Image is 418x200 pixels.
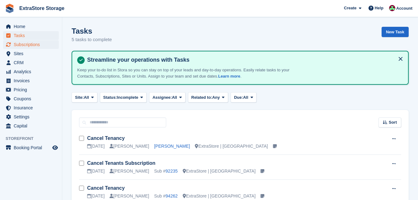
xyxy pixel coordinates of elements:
[72,27,112,35] h1: Tasks
[3,49,59,58] a: menu
[14,67,51,76] span: Analytics
[87,168,105,174] div: [DATE]
[154,193,178,199] div: Sub #
[382,27,409,37] a: New Task
[149,92,186,102] button: Assignee: All
[14,40,51,49] span: Subscriptions
[14,121,51,130] span: Capital
[389,5,395,11] img: Chelsea Parker
[17,3,67,13] a: ExtraStore Storage
[154,144,190,149] a: [PERSON_NAME]
[14,31,51,40] span: Tasks
[344,5,356,11] span: Create
[110,193,149,199] div: [PERSON_NAME]
[87,143,105,150] div: [DATE]
[110,168,149,174] div: [PERSON_NAME]
[77,67,295,79] p: Keep your to-do list in Stora so you can stay on top of your leads and day-to-day operations. Eas...
[172,94,177,101] span: All
[117,94,139,101] span: Incomplete
[375,5,383,11] span: Help
[3,31,59,40] a: menu
[72,36,112,43] p: 5 tasks to complete
[3,85,59,94] a: menu
[3,121,59,130] a: menu
[243,94,248,101] span: All
[3,143,59,152] a: menu
[84,94,89,101] span: All
[5,4,14,13] img: stora-icon-8386f47178a22dfd0bd8f6a31ec36ba5ce8667c1dd55bd0f319d3a0aa187defe.svg
[183,193,256,199] div: ExtraStore | [GEOGRAPHIC_DATA]
[14,103,51,112] span: Insurance
[3,103,59,112] a: menu
[166,169,178,174] a: 92235
[3,67,59,76] a: menu
[3,112,59,121] a: menu
[14,143,51,152] span: Booking Portal
[14,49,51,58] span: Sites
[166,193,178,198] a: 94262
[14,112,51,121] span: Settings
[234,94,243,101] span: Due:
[218,74,240,79] a: Learn more
[153,94,172,101] span: Assignee:
[3,40,59,49] a: menu
[188,92,228,102] button: Related to: Any
[85,56,403,64] h4: Streamline your operations with Tasks
[72,92,97,102] button: Site: All
[14,58,51,67] span: CRM
[14,22,51,31] span: Home
[100,92,147,102] button: Status: Incomplete
[183,168,256,174] div: ExtraStore | [GEOGRAPHIC_DATA]
[389,119,397,126] span: Sort
[3,58,59,67] a: menu
[14,76,51,85] span: Invoices
[3,76,59,85] a: menu
[87,160,155,166] a: Cancel Tenants Subscription
[14,94,51,103] span: Coupons
[75,94,84,101] span: Site:
[195,143,268,150] div: ExtraStore | [GEOGRAPHIC_DATA]
[51,144,59,151] a: Preview store
[212,94,220,101] span: Any
[110,143,149,150] div: [PERSON_NAME]
[3,22,59,31] a: menu
[14,85,51,94] span: Pricing
[87,193,105,199] div: [DATE]
[3,94,59,103] a: menu
[396,5,412,12] span: Account
[103,94,117,101] span: Status:
[231,92,256,102] button: Due: All
[87,136,125,141] a: Cancel Tenancy
[191,94,212,101] span: Related to:
[154,168,178,174] div: Sub #
[87,185,125,191] a: Cancel Tenancy
[6,136,62,142] span: Storefront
